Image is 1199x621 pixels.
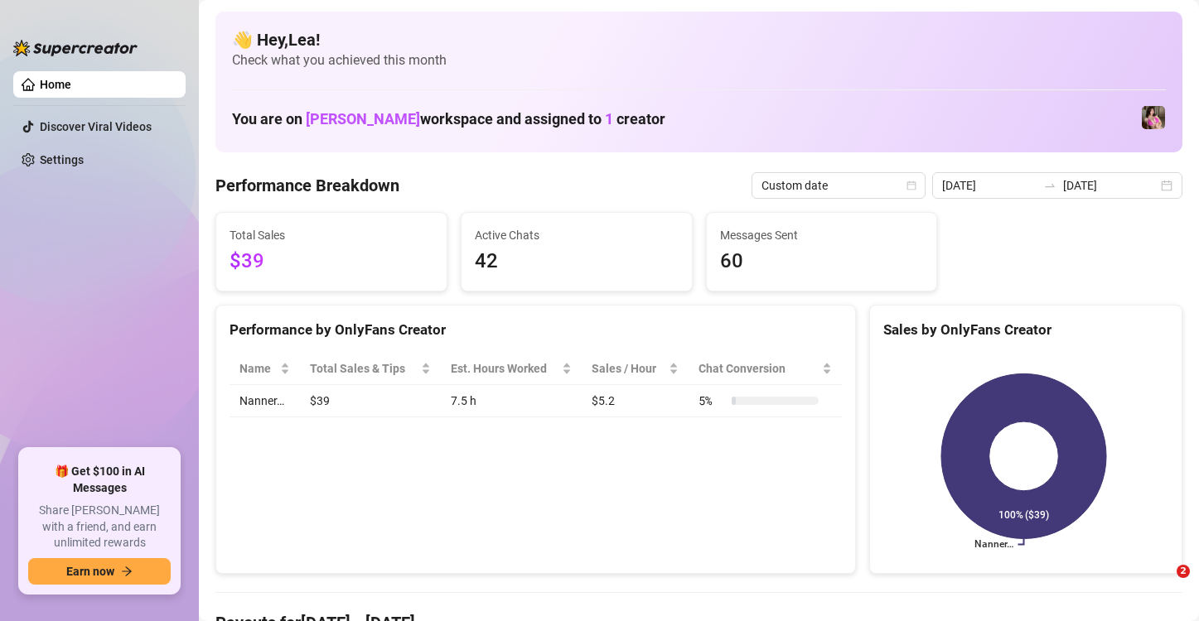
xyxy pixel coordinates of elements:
td: Nanner… [230,385,300,417]
span: 5 % [699,392,725,410]
input: Start date [942,176,1037,195]
span: 2 [1177,565,1190,578]
span: Custom date [761,173,916,198]
span: 🎁 Get $100 in AI Messages [28,464,171,496]
a: Home [40,78,71,91]
text: Nanner… [974,539,1013,551]
td: $39 [300,385,440,417]
span: to [1043,179,1056,192]
div: Sales by OnlyFans Creator [883,319,1168,341]
td: $5.2 [582,385,689,417]
span: [PERSON_NAME] [306,110,420,128]
span: Earn now [66,565,114,578]
h4: Performance Breakdown [215,174,399,197]
span: 42 [475,246,679,277]
img: logo-BBDzfeDw.svg [13,40,138,56]
span: calendar [907,181,916,190]
span: Sales / Hour [592,359,665,378]
h1: You are on workspace and assigned to creator [232,110,665,128]
input: End date [1063,176,1158,195]
button: Earn nowarrow-right [28,558,171,585]
span: 1 [605,110,613,128]
td: 7.5 h [441,385,582,417]
th: Sales / Hour [582,353,689,385]
span: Share [PERSON_NAME] with a friend, and earn unlimited rewards [28,503,171,551]
a: Discover Viral Videos [40,120,152,133]
span: Check what you achieved this month [232,51,1166,70]
h4: 👋 Hey, Lea ! [232,28,1166,51]
img: Nanner [1142,106,1165,129]
span: arrow-right [121,566,133,577]
span: Total Sales [230,226,433,244]
th: Name [230,353,300,385]
span: swap-right [1043,179,1056,192]
span: $39 [230,246,433,277]
span: Chat Conversion [699,359,819,378]
a: Settings [40,153,84,166]
span: Name [239,359,277,378]
iframe: Intercom live chat [1143,565,1182,604]
th: Chat Conversion [689,353,842,385]
div: Performance by OnlyFans Creator [230,319,842,341]
span: Active Chats [475,226,679,244]
span: Total Sales & Tips [310,359,417,378]
span: 60 [720,246,924,277]
span: Messages Sent [720,226,924,244]
div: Est. Hours Worked [451,359,558,378]
th: Total Sales & Tips [300,353,440,385]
